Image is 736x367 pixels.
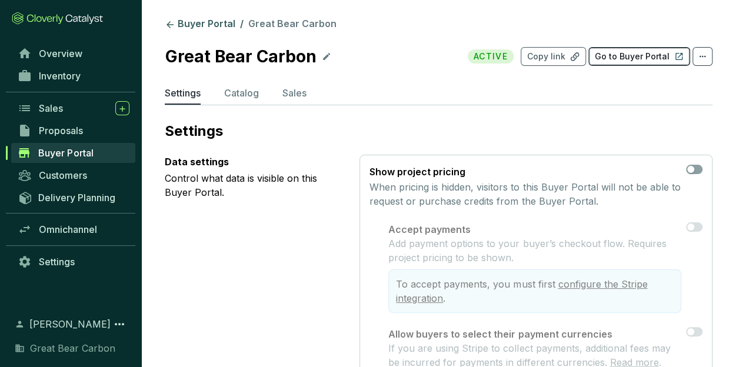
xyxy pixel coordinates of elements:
[369,180,681,208] p: When pricing is hidden, visitors to this Buyer Portal will not be able to request or purchase cre...
[165,122,712,141] p: Settings
[388,222,681,236] p: Accept payments
[39,125,83,136] span: Proposals
[29,317,111,331] span: [PERSON_NAME]
[39,256,75,268] span: Settings
[12,219,135,239] a: Omnichannel
[248,18,337,29] span: Great Bear Carbon
[12,66,135,86] a: Inventory
[39,70,81,82] span: Inventory
[11,143,135,163] a: Buyer Portal
[388,269,681,313] section: To accept payments, you must first .
[224,86,259,100] p: Catalog
[240,18,244,32] li: /
[38,147,93,159] span: Buyer Portal
[12,188,135,207] a: Delivery Planning
[468,49,514,64] span: ACTIVE
[165,44,317,69] p: Great Bear Carbon
[39,169,87,181] span: Customers
[162,18,238,32] a: Buyer Portal
[595,51,670,62] p: Go to Buyer Portal
[39,223,97,235] span: Omnichannel
[165,155,341,169] p: Data settings
[12,252,135,272] a: Settings
[369,165,681,179] p: Show project pricing
[12,44,135,64] a: Overview
[30,341,115,355] span: Great Bear Carbon
[388,327,681,341] p: Allow buyers to select their payment currencies
[12,165,135,185] a: Customers
[39,48,82,59] span: Overview
[165,171,341,199] p: Control what data is visible on this Buyer Portal.
[588,47,690,66] button: Go to Buyer Portal
[12,98,135,118] a: Sales
[282,86,307,100] p: Sales
[12,121,135,141] a: Proposals
[527,51,565,62] p: Copy link
[39,102,63,114] span: Sales
[388,236,681,265] p: Add payment options to your buyer’s checkout flow. Requires project pricing to be shown.
[38,192,115,203] span: Delivery Planning
[521,47,586,66] button: Copy link
[165,86,201,100] p: Settings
